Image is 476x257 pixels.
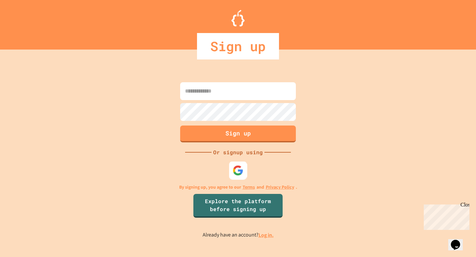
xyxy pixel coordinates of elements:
[203,231,274,239] p: Already have an account?
[448,231,469,250] iframe: chat widget
[258,232,274,239] a: Log in.
[179,184,297,191] p: By signing up, you agree to our and .
[3,3,46,42] div: Chat with us now!Close
[231,10,245,26] img: Logo.svg
[266,184,294,191] a: Privacy Policy
[193,194,283,218] a: Explore the platform before signing up
[212,148,264,156] div: Or signup using
[421,202,469,230] iframe: chat widget
[243,184,255,191] a: Terms
[197,33,279,59] div: Sign up
[233,165,244,176] img: google-icon.svg
[180,126,296,142] button: Sign up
